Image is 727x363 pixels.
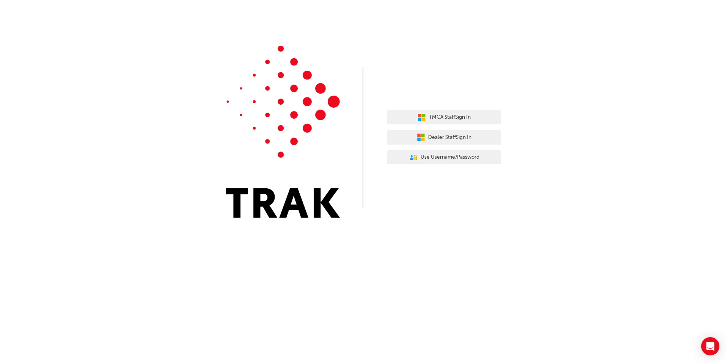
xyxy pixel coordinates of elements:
img: Trak [226,46,340,218]
span: Dealer Staff Sign In [428,133,471,142]
button: Dealer StaffSign In [387,130,501,145]
span: Use Username/Password [421,153,479,162]
div: Open Intercom Messenger [701,337,719,355]
span: TMCA Staff Sign In [429,113,471,122]
button: TMCA StaffSign In [387,110,501,125]
button: Use Username/Password [387,150,501,165]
